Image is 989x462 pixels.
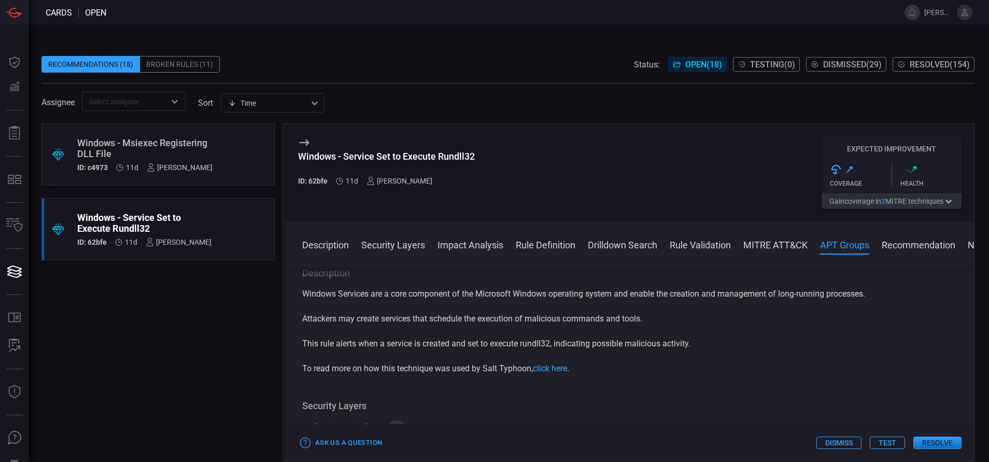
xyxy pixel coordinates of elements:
[41,97,75,107] span: Assignee
[2,167,27,192] button: MITRE - Detection Posture
[823,60,882,69] span: Dismissed ( 29 )
[366,177,432,185] div: [PERSON_NAME]
[302,400,957,412] h3: Security Layers
[882,238,955,250] button: Recommendation
[146,238,211,246] div: [PERSON_NAME]
[388,421,405,435] div: 1
[2,426,27,451] button: Ask Us A Question
[588,238,657,250] button: Drilldown Search
[816,437,861,449] button: Dismiss
[670,238,731,250] button: Rule Validation
[2,213,27,238] button: Inventory
[140,56,220,73] div: Broken Rules (11)
[77,137,213,159] div: Windows - Msiexec Registering DLL File
[820,238,869,250] button: APT Groups
[77,212,211,234] div: Windows - Service Set to Execute Rundll32
[634,60,660,69] span: Status:
[516,238,575,250] button: Rule Definition
[806,57,886,72] button: Dismissed(29)
[302,362,957,375] p: To read more on how this technique was used by Salt Typhoon, .
[822,193,962,209] button: Gaincoverage in2MITRE techniques
[437,238,503,250] button: Impact Analysis
[302,238,349,250] button: Description
[2,305,27,330] button: Rule Catalog
[302,288,957,300] p: Windows Services are a core component of the Microsoft Windows operating system and enable the cr...
[298,151,475,162] div: Windows - Service Set to Execute Rundll32
[910,60,970,69] span: Resolved ( 154 )
[533,363,567,373] a: click here
[2,259,27,284] button: Cards
[830,180,892,187] div: Coverage
[302,422,384,434] div: Endpoint - Windows
[85,8,106,18] span: open
[302,313,957,325] p: Attackers may create services that schedule the execution of malicious commands and tools.
[77,238,107,246] h5: ID: 62bfe
[228,98,308,108] div: Time
[733,57,800,72] button: Testing(0)
[346,177,358,185] span: Aug 10, 2025 9:09 AM
[147,163,213,172] div: [PERSON_NAME]
[685,60,722,69] span: Open ( 18 )
[298,435,385,451] button: Ask Us a Question
[924,8,953,17] span: [PERSON_NAME].[PERSON_NAME]
[900,180,962,187] div: Health
[2,333,27,358] button: ALERT ANALYSIS
[46,8,72,18] span: Cards
[198,98,213,108] label: sort
[2,75,27,100] button: Detections
[85,95,165,108] input: Select assignee
[302,338,957,350] p: This rule alerts when a service is created and set to execute rundll32, indicating possible malic...
[668,57,727,72] button: Open(18)
[2,380,27,404] button: Threat Intelligence
[126,163,138,172] span: Aug 10, 2025 9:10 AM
[881,197,885,205] span: 2
[77,163,108,172] h5: ID: c4973
[125,238,137,246] span: Aug 10, 2025 9:09 AM
[750,60,795,69] span: Testing ( 0 )
[743,238,808,250] button: MITRE ATT&CK
[298,177,328,185] h5: ID: 62bfe
[167,94,182,109] button: Open
[41,56,140,73] div: Recommendations (18)
[913,437,962,449] button: Resolve
[822,145,962,153] h5: Expected Improvement
[361,238,425,250] button: Security Layers
[893,57,974,72] button: Resolved(154)
[870,437,905,449] button: Test
[2,50,27,75] button: Dashboard
[2,121,27,146] button: Reports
